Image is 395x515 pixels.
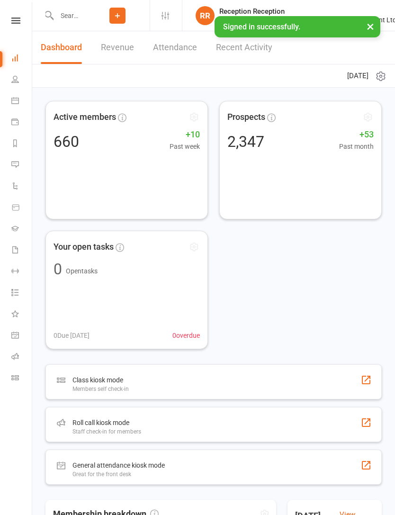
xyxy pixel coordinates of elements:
span: Your open tasks [54,240,114,254]
a: Attendance [153,31,197,64]
a: Dashboard [11,48,33,70]
div: Great for the front desk [72,471,165,478]
span: Past month [339,141,374,152]
span: +53 [339,128,374,142]
a: People [11,70,33,91]
div: Roll call kiosk mode [72,417,141,428]
div: Class kiosk mode [72,374,129,386]
span: Active members [54,110,116,124]
a: Dashboard [41,31,82,64]
span: Signed in successfully. [223,22,300,31]
button: × [362,16,379,36]
span: Prospects [227,110,265,124]
a: Class kiosk mode [11,368,33,389]
div: 660 [54,134,79,149]
div: General attendance kiosk mode [72,460,165,471]
a: Reports [11,134,33,155]
a: Revenue [101,31,134,64]
div: 0 [54,262,62,277]
div: 2,347 [227,134,264,149]
span: Past week [170,141,200,152]
a: Calendar [11,91,33,112]
a: What's New [11,304,33,325]
span: Open tasks [66,267,98,275]
a: Payments [11,112,33,134]
a: Roll call kiosk mode [11,347,33,368]
span: [DATE] [347,70,368,81]
div: Members self check-in [72,386,129,392]
input: Search... [54,9,85,22]
span: 0 overdue [172,330,200,341]
div: RR [196,6,215,25]
span: +10 [170,128,200,142]
a: General attendance kiosk mode [11,325,33,347]
a: Recent Activity [216,31,272,64]
span: 0 Due [DATE] [54,330,90,341]
div: Staff check-in for members [72,428,141,435]
a: Product Sales [11,198,33,219]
